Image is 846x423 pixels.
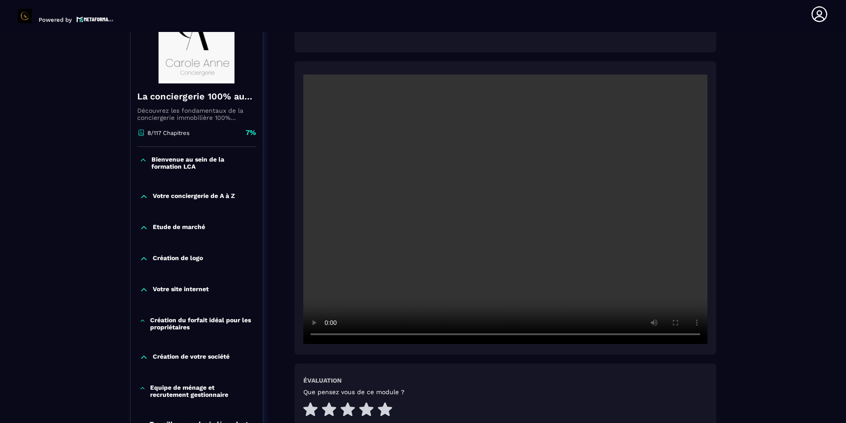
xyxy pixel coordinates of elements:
p: 7% [246,128,256,138]
h6: Évaluation [303,377,342,384]
p: Votre conciergerie de A à Z [153,192,235,201]
p: Création de logo [153,254,203,263]
p: Etude de marché [153,223,205,232]
p: Découvrez les fondamentaux de la conciergerie immobilière 100% automatisée. Cette formation est c... [137,107,256,121]
img: logo [76,16,114,23]
img: logo-branding [18,9,32,23]
p: Création du forfait idéal pour les propriétaires [150,316,254,331]
h5: Que pensez vous de ce module ? [303,388,405,395]
p: Création de votre société [153,353,230,362]
p: Bienvenue au sein de la formation LCA [151,156,254,170]
p: Equipe de ménage et recrutement gestionnaire [150,384,254,398]
p: Votre site internet [153,285,209,294]
p: 8/117 Chapitres [147,130,190,136]
p: Powered by [39,16,72,23]
h4: La conciergerie 100% automatisée [137,90,256,103]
